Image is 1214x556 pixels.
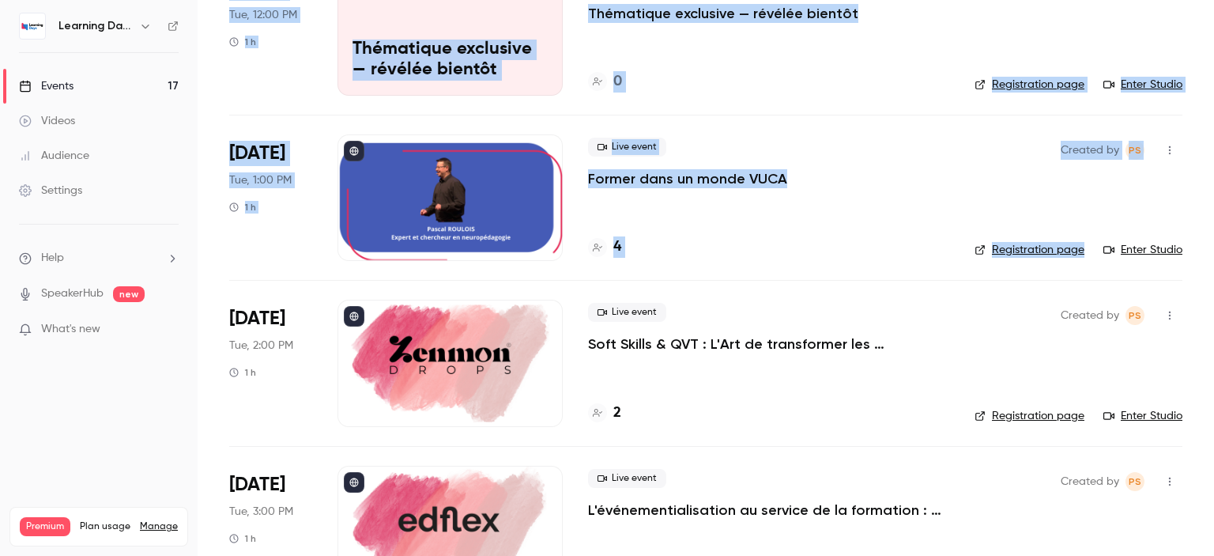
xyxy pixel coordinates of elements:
[613,71,622,93] h4: 0
[41,41,179,54] div: Domaine: [DOMAIN_NAME]
[140,520,178,533] a: Manage
[25,25,38,38] img: logo_orange.svg
[44,25,77,38] div: v 4.0.25
[588,469,666,488] span: Live event
[19,183,82,199] div: Settings
[975,408,1084,424] a: Registration page
[975,77,1084,93] a: Registration page
[588,169,787,188] a: Former dans un monde VUCA
[1061,306,1119,325] span: Created by
[229,7,297,23] span: Tue, 12:00 PM
[229,141,285,166] span: [DATE]
[588,138,666,157] span: Live event
[229,504,293,520] span: Tue, 3:00 PM
[613,403,621,424] h4: 2
[229,172,292,188] span: Tue, 1:00 PM
[58,18,133,34] h6: Learning Days
[64,92,77,104] img: tab_domain_overview_orange.svg
[41,321,100,338] span: What's new
[613,236,621,258] h4: 4
[588,4,858,23] a: Thématique exclusive — révélée bientôt
[229,338,293,354] span: Tue, 2:00 PM
[1061,141,1119,160] span: Created by
[41,250,64,267] span: Help
[588,303,666,322] span: Live event
[588,335,949,354] a: Soft Skills & QVT : L'Art de transformer les compétences humaines en levier de bien-être et perfo...
[1103,408,1182,424] a: Enter Studio
[1103,242,1182,258] a: Enter Studio
[81,93,122,104] div: Domaine
[19,250,179,267] li: help-dropdown-opener
[229,366,256,379] div: 1 h
[229,134,312,261] div: Oct 7 Tue, 1:00 PM (Europe/Paris)
[20,13,45,39] img: Learning Days
[197,93,242,104] div: Mots-clés
[19,113,75,129] div: Videos
[229,201,256,214] div: 1 h
[1129,472,1141,491] span: PS
[353,40,548,81] p: Thématique exclusive — révélée bientôt
[588,501,949,520] a: L'événementialisation au service de la formation : engagez vos apprenants tout au long de l’année
[41,286,104,302] a: SpeakerHub
[1103,77,1182,93] a: Enter Studio
[588,71,622,93] a: 0
[1125,472,1144,491] span: Prad Selvarajah
[229,300,312,426] div: Oct 7 Tue, 2:00 PM (Europe/Paris)
[25,41,38,54] img: website_grey.svg
[1129,306,1141,325] span: PS
[1125,306,1144,325] span: Prad Selvarajah
[229,532,256,545] div: 1 h
[1061,472,1119,491] span: Created by
[229,472,285,497] span: [DATE]
[19,78,74,94] div: Events
[19,148,89,164] div: Audience
[1129,141,1141,160] span: PS
[20,517,70,536] span: Premium
[113,286,145,302] span: new
[975,242,1084,258] a: Registration page
[80,520,130,533] span: Plan usage
[588,403,621,424] a: 2
[160,323,179,337] iframe: Noticeable Trigger
[1125,141,1144,160] span: Prad Selvarajah
[179,92,192,104] img: tab_keywords_by_traffic_grey.svg
[229,306,285,331] span: [DATE]
[229,36,256,48] div: 1 h
[588,236,621,258] a: 4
